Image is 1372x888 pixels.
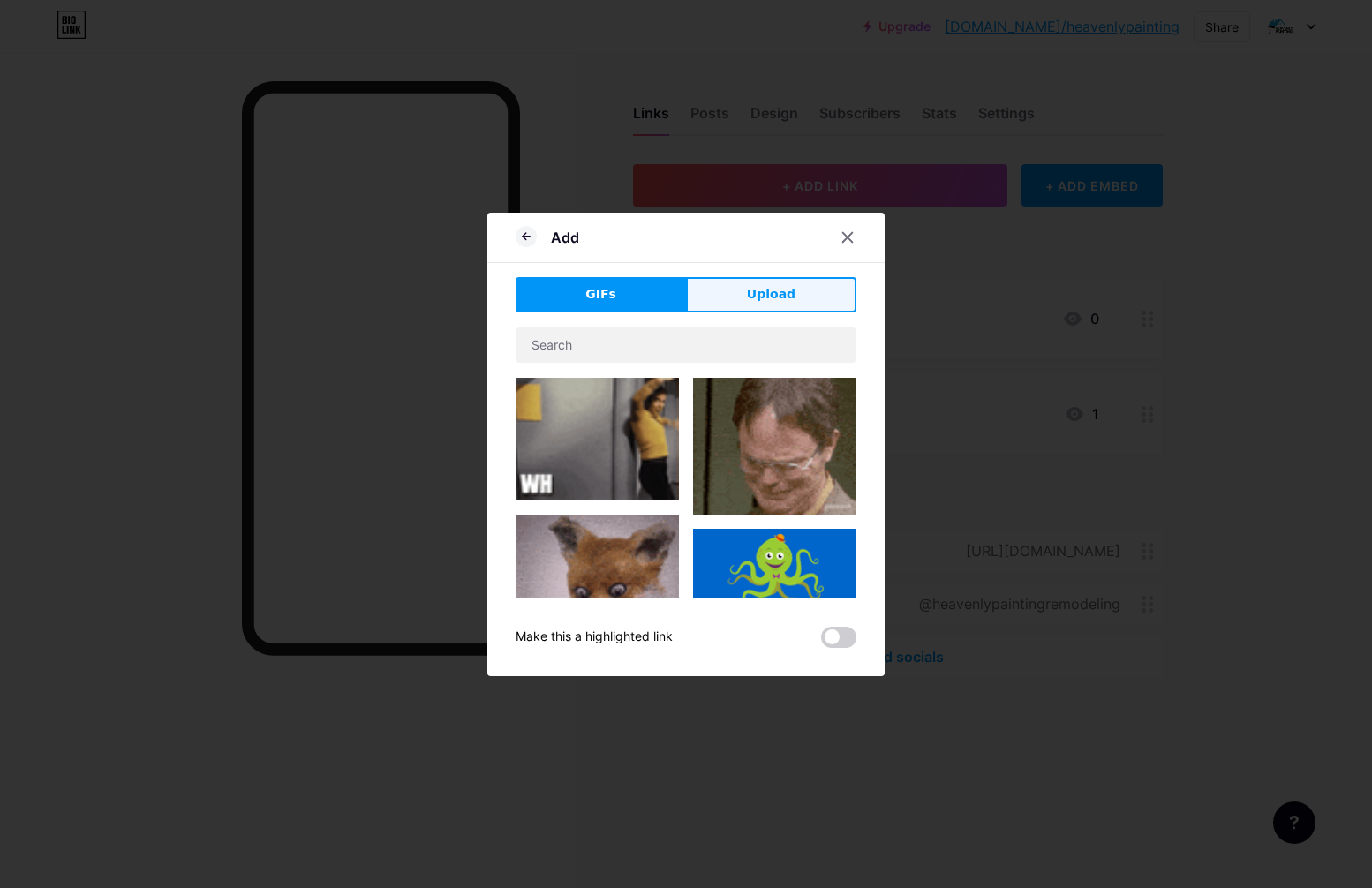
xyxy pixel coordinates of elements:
input: Search [516,327,856,363]
img: Gihpy [516,515,679,655]
img: Gihpy [516,378,679,500]
img: Gihpy [693,378,856,515]
div: Add [551,227,579,248]
span: GIFs [585,285,616,304]
span: Upload [747,285,795,304]
img: Gihpy [693,529,856,659]
button: Upload [686,277,856,312]
div: Make this a highlighted link [516,627,673,648]
button: GIFs [516,277,686,312]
